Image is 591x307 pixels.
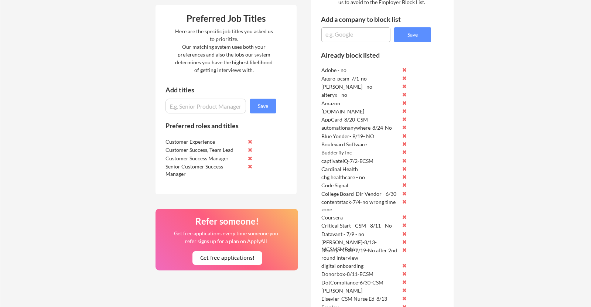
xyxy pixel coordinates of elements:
[321,262,399,270] div: digital onboarding
[250,99,276,113] button: Save
[321,214,399,221] div: Coursera
[321,75,399,82] div: Agero-pcsm-7/1-no
[165,155,243,162] div: Customer Success Manager
[174,229,279,245] div: Get free applications every time someone you refer signs up for a plan on ApplyAll
[321,247,399,261] div: Dexory - CSM-7/19-No after 2nd round interview
[321,279,399,286] div: DotCompliance-6/30-CSM
[321,222,399,229] div: Critical Start - CSM - 8/11 - No
[165,122,266,129] div: Preferred roles and titles
[321,141,399,148] div: Boulevard Software
[165,86,270,93] div: Add titles
[321,133,399,140] div: Blue Yonder- 9/19- NO
[158,217,296,226] div: Refer someone!
[321,91,399,99] div: alteryx - no
[321,108,399,115] div: [DOMAIN_NAME]
[173,27,275,74] div: Here are the specific job titles you asked us to prioritize. Our matching system uses both your p...
[321,66,399,74] div: Adobe - no
[321,166,399,173] div: Cardinal Health
[321,270,399,278] div: Donorbox-8/11-ECSM
[165,99,246,113] input: E.g. Senior Product Manager
[321,239,399,253] div: [PERSON_NAME]-8/13-MCSMSMB-No
[165,138,243,146] div: Customer Experience
[321,190,399,198] div: College Board-Dir Vendor - 6/30
[321,174,399,181] div: chg healthcare - no
[321,52,421,58] div: Already block listed
[321,100,399,107] div: Amazon
[321,149,399,156] div: Budderfly Inc
[394,27,431,42] button: Save
[165,163,243,177] div: Senior Customer Success Manager
[321,16,413,23] div: Add a company to block list
[321,182,399,189] div: Code Signal
[321,295,399,303] div: Elsevier-CSM Nurse Ed-8/13
[321,116,399,123] div: AppCard-8/20-CSM
[321,198,399,213] div: contentstack-7/4-no wrong time zone
[157,14,295,23] div: Preferred Job Titles
[321,287,399,294] div: [PERSON_NAME]
[165,146,243,154] div: Customer Success, Team Lead
[192,251,262,265] button: Get free applications!
[321,157,399,165] div: captivateIQ-7/2-ECSM
[321,83,399,91] div: [PERSON_NAME] - no
[321,124,399,132] div: automationanywhere-8/24-No
[321,231,399,238] div: Datavant - 7/9 - no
